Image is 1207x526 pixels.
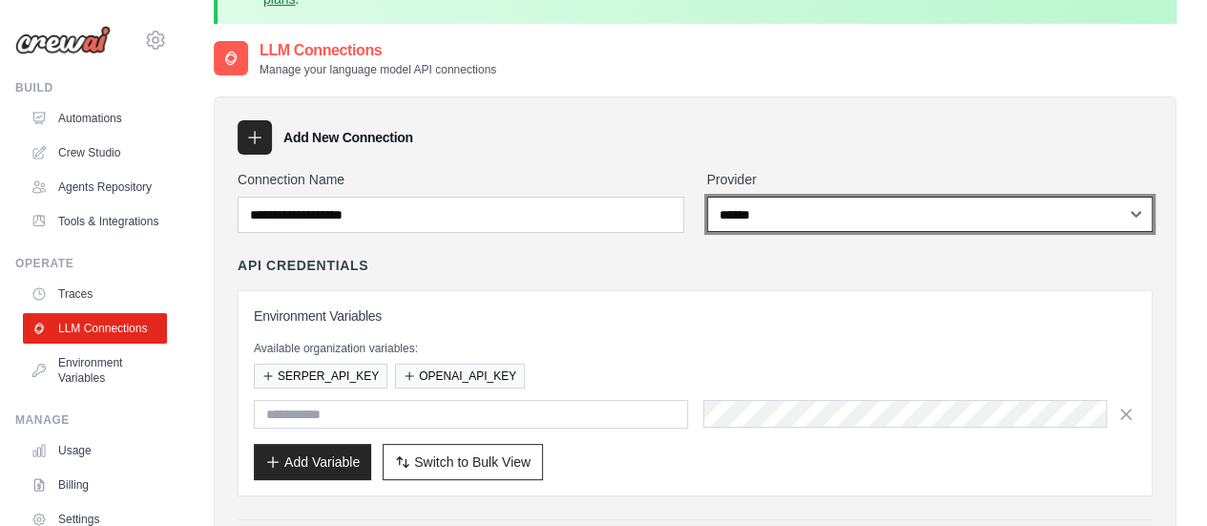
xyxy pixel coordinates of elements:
[283,128,413,147] h3: Add New Connection
[23,206,167,237] a: Tools & Integrations
[15,412,167,428] div: Manage
[254,306,1136,326] h3: Environment Variables
[15,26,111,54] img: Logo
[23,313,167,344] a: LLM Connections
[383,444,543,480] button: Switch to Bulk View
[23,435,167,466] a: Usage
[238,170,684,189] label: Connection Name
[15,256,167,271] div: Operate
[23,279,167,309] a: Traces
[23,137,167,168] a: Crew Studio
[238,256,368,275] h4: API Credentials
[254,444,371,480] button: Add Variable
[15,80,167,95] div: Build
[395,364,525,389] button: OPENAI_API_KEY
[414,452,531,472] span: Switch to Bulk View
[23,347,167,393] a: Environment Variables
[23,172,167,202] a: Agents Repository
[260,62,496,77] p: Manage your language model API connections
[23,103,167,134] a: Automations
[254,364,387,389] button: SERPER_API_KEY
[707,170,1154,189] label: Provider
[254,341,1136,356] p: Available organization variables:
[23,470,167,500] a: Billing
[260,39,496,62] h2: LLM Connections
